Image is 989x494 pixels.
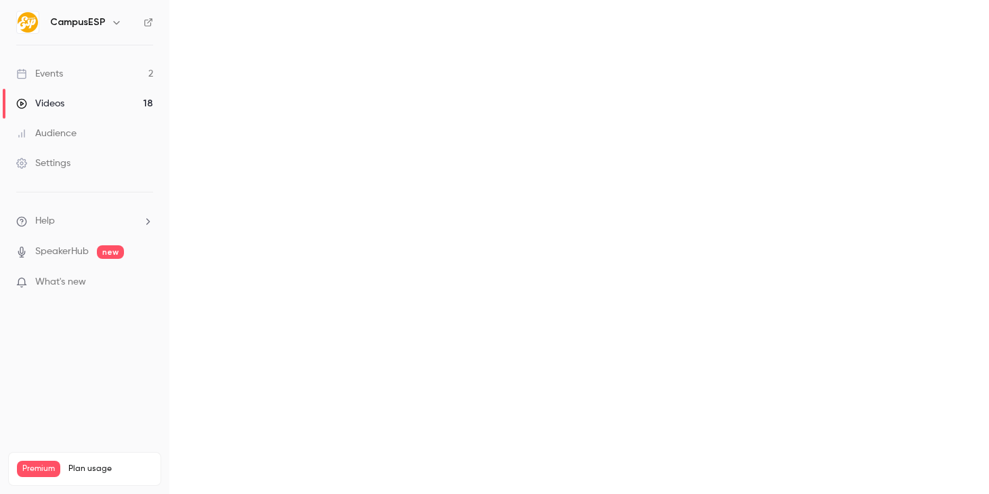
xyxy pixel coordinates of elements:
span: new [97,245,124,259]
div: Settings [16,157,70,170]
span: Help [35,214,55,228]
span: Premium [17,461,60,477]
img: CampusESP [17,12,39,33]
span: Plan usage [68,464,152,474]
div: Events [16,67,63,81]
li: help-dropdown-opener [16,214,153,228]
div: Videos [16,97,64,110]
h6: CampusESP [50,16,106,29]
a: SpeakerHub [35,245,89,259]
span: What's new [35,275,86,289]
div: Audience [16,127,77,140]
